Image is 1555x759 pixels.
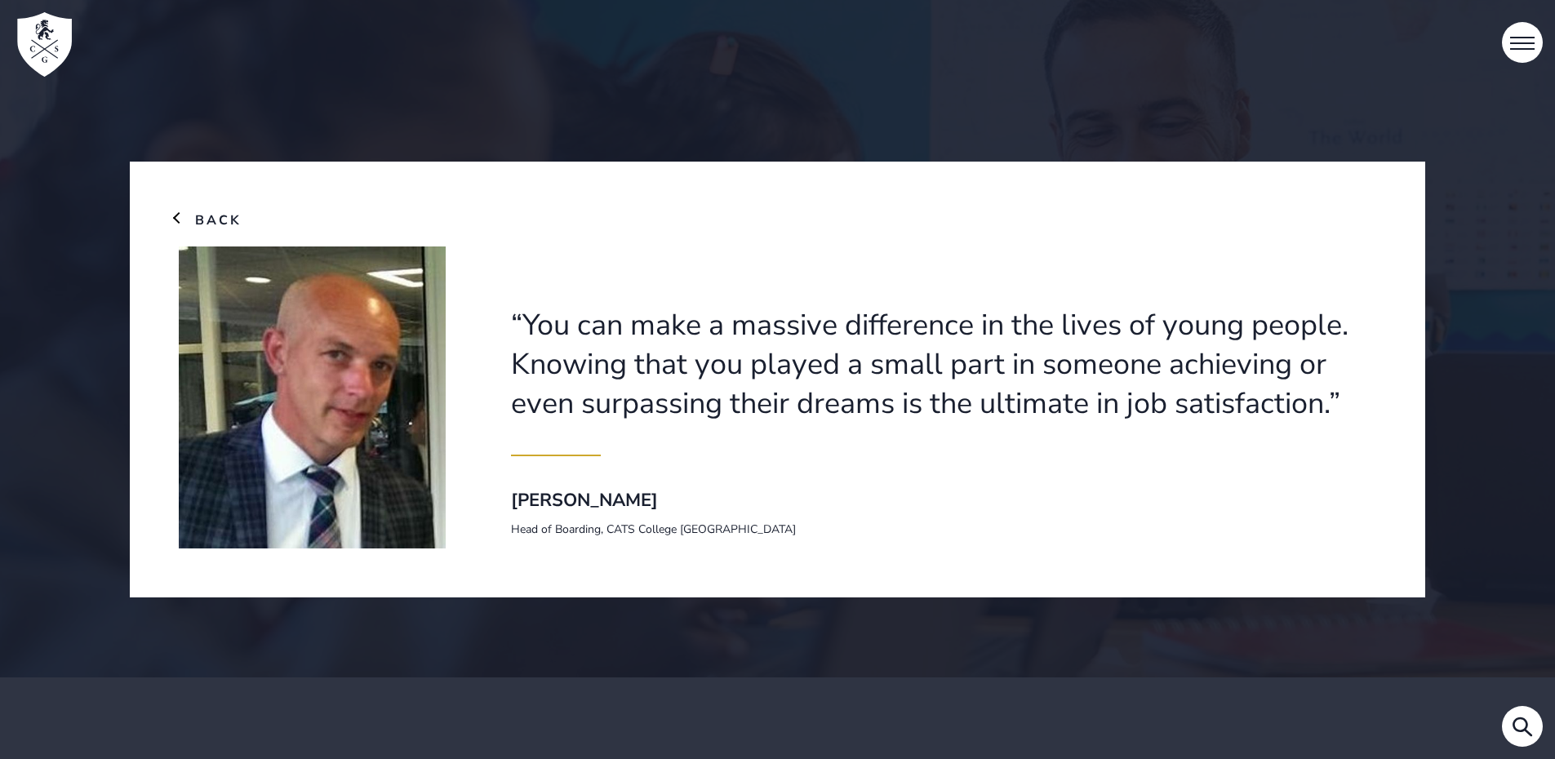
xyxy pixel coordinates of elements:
[1502,22,1543,63] button: Open Menu
[511,306,1377,456] p: “You can make a massive difference in the lives of young people. Knowing that you played a small ...
[179,246,446,549] img: e6051b1a7fce838448bcedfe1c63a932f84f01a9-245x335.jpg
[12,12,78,78] a: Home
[511,522,1377,538] p: Head of Boarding, CATS College [GEOGRAPHIC_DATA]
[179,211,242,230] a: Back
[511,489,1377,513] p: [PERSON_NAME]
